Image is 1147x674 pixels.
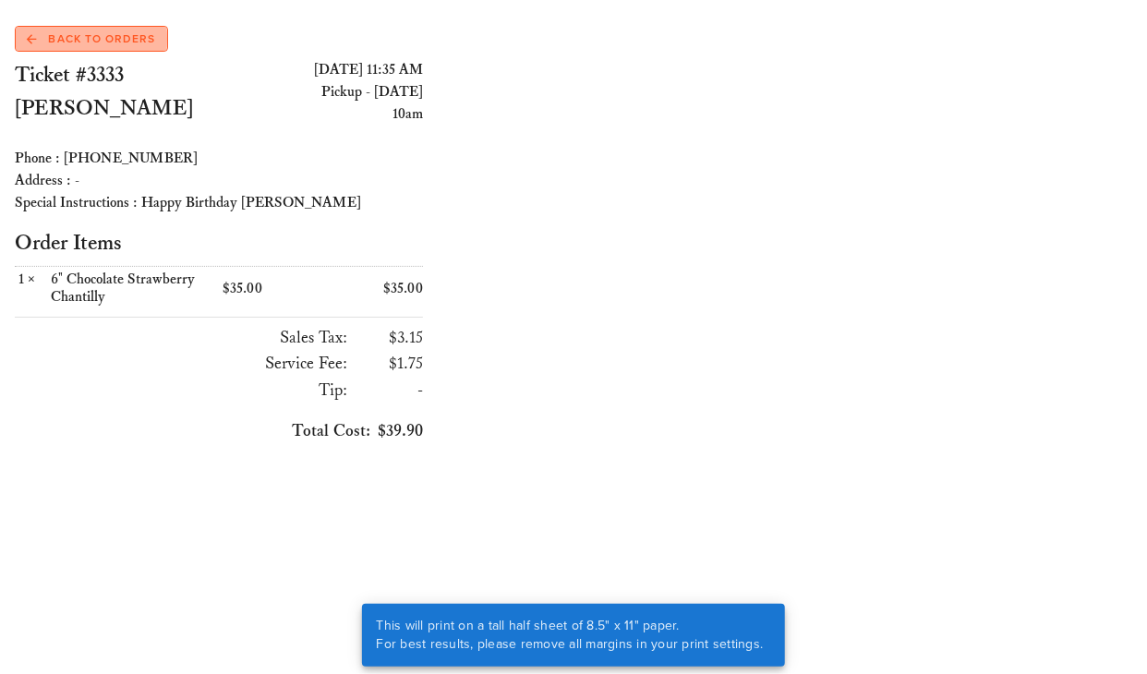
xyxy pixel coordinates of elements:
[27,30,155,47] span: Back to Orders
[355,325,423,351] h3: $3.15
[15,26,168,52] a: Back to Orders
[15,351,347,377] h3: Service Fee:
[355,378,423,403] h3: -
[15,229,423,259] h2: Order Items
[362,604,779,667] div: This will print on a tall half sheet of 8.5" x 11" paper. For best results, please remove all mar...
[15,148,423,170] div: Phone : [PHONE_NUMBER]
[219,59,423,81] div: [DATE] 11:35 AM
[15,59,219,92] h2: Ticket #3333
[219,103,423,126] div: 10am
[15,418,423,444] h3: $39.90
[321,276,424,301] div: $35.00
[15,325,347,351] h3: Sales Tax:
[355,351,423,377] h3: $1.75
[15,192,423,214] div: Special Instructions : Happy Birthday [PERSON_NAME]
[219,276,321,301] div: $35.00
[15,378,347,403] h3: Tip:
[51,271,215,306] div: 6" Chocolate Strawberry Chantilly
[15,271,51,306] div: ×
[219,81,423,103] div: Pickup - [DATE]
[292,421,370,441] span: Total Cost:
[15,92,219,126] h2: [PERSON_NAME]
[15,170,423,192] div: Address : -
[15,271,28,288] span: 1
